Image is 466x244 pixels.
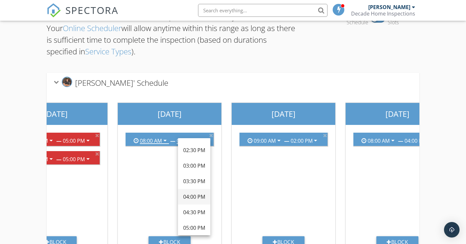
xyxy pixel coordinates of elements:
[161,137,169,144] i: arrow_drop_down
[177,138,199,144] div: 06:00 PM
[444,222,460,238] div: Open Intercom Messenger
[312,137,319,144] i: arrow_drop_down
[47,3,61,17] img: The Best Home Inspection Software - Spectora
[183,162,205,170] div: 03:00 PM
[56,156,61,163] strong: —
[75,77,168,88] span: [PERSON_NAME]' Schedule
[63,156,85,162] div: 05:00 PM
[47,11,295,57] p: Add the available hours for each inspector for each day of the week. Your will allow anytime with...
[85,46,131,57] a: Service Types
[275,137,283,144] i: arrow_drop_down
[63,23,121,33] a: Online Scheduler
[183,146,205,154] div: 02:30 PM
[254,138,276,144] div: 09:00 AM
[47,155,55,163] i: arrow_drop_down
[47,9,118,22] a: SPECTORA
[232,103,335,125] div: [DATE]
[56,137,61,144] strong: —
[170,137,175,144] strong: —
[291,138,313,144] div: 02:00 PM
[183,131,205,139] div: 02:00 PM
[63,138,85,144] div: 05:00 PM
[183,193,205,201] div: 04:00 PM
[84,155,92,163] i: arrow_drop_down
[183,224,205,232] div: 05:00 PM
[284,137,289,144] strong: —
[47,137,55,144] i: arrow_drop_down
[405,138,427,144] div: 04:00 PM
[351,10,415,17] div: Decade Home Inspections
[183,208,205,216] div: 04:30 PM
[198,137,205,144] i: arrow_drop_down
[346,103,449,125] div: [DATE]
[368,4,410,10] div: [PERSON_NAME]
[84,137,92,144] i: arrow_drop_down
[140,138,162,144] div: 08:00 AM
[118,103,221,125] div: [DATE]
[198,4,327,17] input: Search everything...
[398,137,403,144] strong: —
[368,138,390,144] div: 08:00 AM
[389,137,397,144] i: arrow_drop_down
[65,3,118,17] span: SPECTORA
[4,103,107,125] div: [DATE]
[62,77,72,87] img: img_3533.jpeg
[183,177,205,185] div: 03:30 PM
